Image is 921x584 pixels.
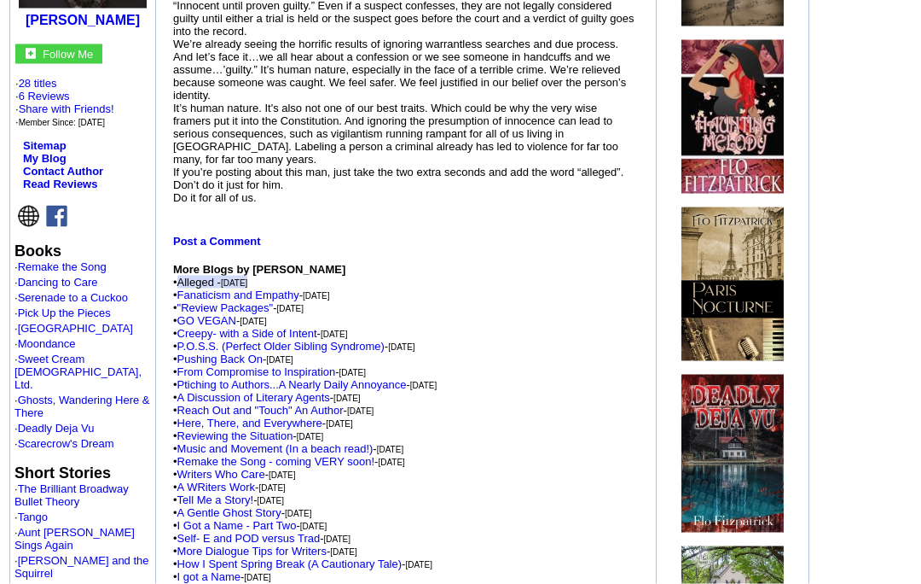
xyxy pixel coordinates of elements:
[177,455,374,468] a: Remake the Song - coming VERY soon!
[258,483,285,493] font: [DATE]
[330,547,356,557] font: [DATE]
[221,278,247,288] font: [DATE]
[377,445,403,454] font: [DATE]
[269,470,295,480] font: [DATE]
[173,327,347,340] font: • -
[173,506,312,519] font: • -
[173,276,247,289] font: •
[18,206,39,227] img: website.png
[23,178,97,190] a: Read Reviews
[177,289,299,301] a: Fanaticism and Empathy
[19,102,114,115] a: Share with Friends!
[177,558,403,570] a: How I Spent Spring Break (A Cautionary Tale)
[173,353,293,365] font: • -
[14,276,98,289] font: ·
[46,206,67,227] img: fb.png
[14,554,149,580] a: [PERSON_NAME] and the Squirrel
[177,391,330,404] a: A Discussion of Literary Agents
[173,378,437,391] font: • -
[410,381,437,390] font: [DATE]
[276,304,303,313] font: [DATE]
[18,322,133,335] a: [GEOGRAPHIC_DATA]
[681,375,784,533] img: 80559.jpg
[173,340,415,353] font: • -
[177,276,248,289] span: Alleged -
[14,464,111,482] b: Short Stories
[19,90,70,102] a: 6 Reviews
[43,48,93,61] font: Follow Me
[14,337,76,350] font: ·
[244,573,270,582] font: [DATE]
[339,368,366,377] font: [DATE]
[173,481,286,493] font: • -
[177,519,297,532] a: I Got a Name - Part Two
[266,355,293,365] font: [DATE]
[18,276,98,289] a: Dancing to Care
[681,361,682,370] img: shim.gif
[240,317,266,326] font: [DATE]
[14,307,111,319] font: ·
[177,301,274,314] a: "Review Packages"
[347,406,374,416] font: [DATE]
[173,289,329,301] font: • -
[173,365,366,378] font: • -
[23,139,67,152] a: Sitemap
[173,570,271,583] font: • -
[15,77,114,128] font: · ·
[177,442,374,455] a: Music and Movement (In a beach read!)
[14,394,150,419] a: Ghosts, Wandering Here & There
[177,493,254,506] a: Tell Me a Story!
[177,378,407,391] a: Ptiching to Authors...A Nearly Daily Annoyance
[18,307,111,319] a: Pick Up the Pieces
[173,532,350,545] font: • -
[14,482,129,508] font: ·
[173,417,353,429] font: • -
[173,493,284,506] font: • -
[285,509,311,518] font: [DATE]
[23,152,67,165] a: My Blog
[18,422,95,435] a: Deadly Deja Vu
[378,458,404,467] font: [DATE]
[43,46,93,61] a: Follow Me
[18,291,128,304] a: Serenade to a Cuckoo
[300,522,327,531] font: [DATE]
[23,165,103,178] a: Contact Author
[18,260,107,273] a: Remake the Song
[173,235,261,248] a: Post a Comment
[177,481,256,493] a: A WRiters Work
[173,442,403,455] font: • -
[681,207,784,361] img: 80550.jpg
[173,545,357,558] font: • -
[14,322,133,335] font: ·
[19,118,106,127] font: Member Since: [DATE]
[333,394,360,403] font: [DATE]
[681,26,682,35] img: shim.gif
[14,394,150,419] font: ·
[173,558,432,570] font: • -
[303,291,329,301] font: [DATE]
[326,419,352,429] font: [DATE]
[14,353,142,391] a: Sweet Cream [DEMOGRAPHIC_DATA], Ltd.
[177,314,236,327] a: GO VEGAN
[14,291,128,304] font: ·
[19,77,57,90] a: 28 titles
[173,429,323,442] font: • -
[321,330,347,339] font: [DATE]
[177,327,317,340] a: Creepy- with a Side of Intent
[405,560,432,569] font: [DATE]
[681,194,682,202] img: shim.gif
[177,417,322,429] a: Here, There, and Everywhere
[15,102,114,128] font: · ·
[26,13,140,27] a: [PERSON_NAME]
[324,534,350,544] font: [DATE]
